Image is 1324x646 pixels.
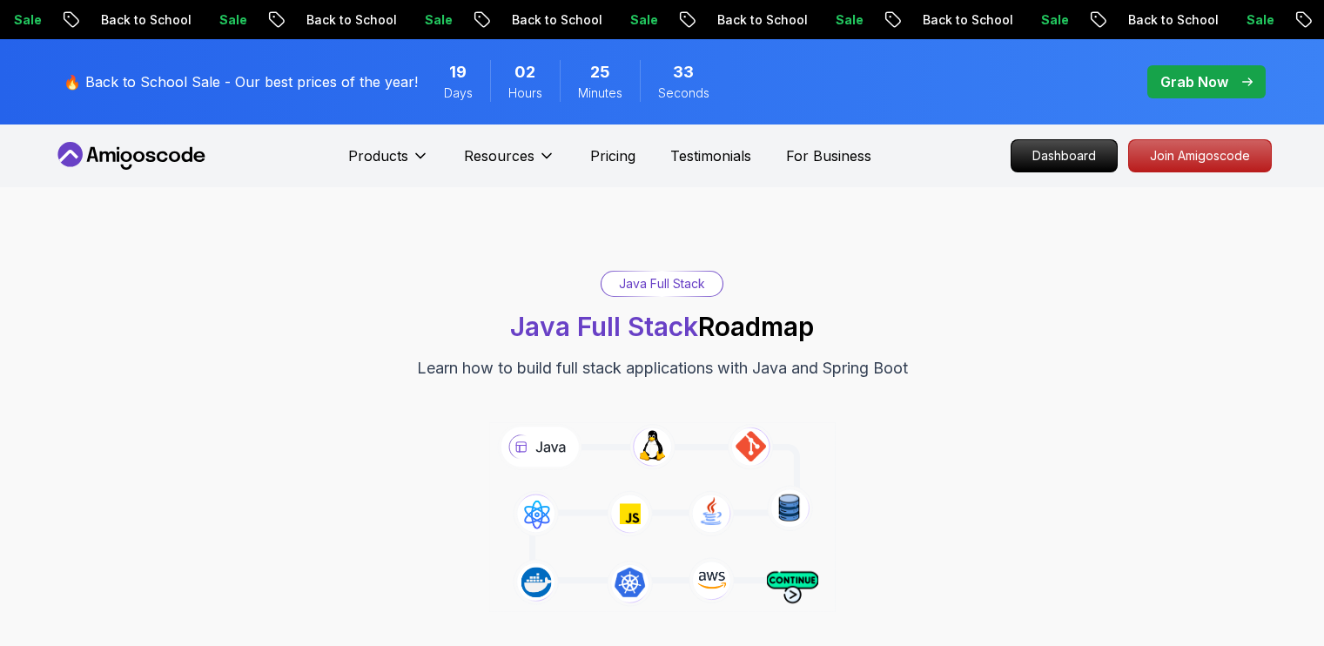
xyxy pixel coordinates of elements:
[702,11,821,29] p: Back to School
[464,145,534,166] p: Resources
[821,11,877,29] p: Sale
[64,71,418,92] p: 🔥 Back to School Sale - Our best prices of the year!
[444,84,473,102] span: Days
[464,145,555,180] button: Resources
[670,145,751,166] a: Testimonials
[590,60,610,84] span: 25 Minutes
[510,311,814,342] h1: Roadmap
[908,11,1026,29] p: Back to School
[292,11,410,29] p: Back to School
[1011,140,1117,172] p: Dashboard
[1128,139,1272,172] a: Join Amigoscode
[1011,139,1118,172] a: Dashboard
[1026,11,1082,29] p: Sale
[602,272,722,296] div: Java Full Stack
[1232,11,1287,29] p: Sale
[786,145,871,166] a: For Business
[497,11,615,29] p: Back to School
[615,11,671,29] p: Sale
[673,60,694,84] span: 33 Seconds
[1160,71,1228,92] p: Grab Now
[1113,11,1232,29] p: Back to School
[417,356,908,380] p: Learn how to build full stack applications with Java and Spring Boot
[658,84,709,102] span: Seconds
[590,145,635,166] a: Pricing
[86,11,205,29] p: Back to School
[514,60,535,84] span: 2 Hours
[449,60,467,84] span: 19 Days
[410,11,466,29] p: Sale
[510,311,698,342] span: Java Full Stack
[578,84,622,102] span: Minutes
[348,145,408,166] p: Products
[205,11,260,29] p: Sale
[508,84,542,102] span: Hours
[1129,140,1271,172] p: Join Amigoscode
[348,145,429,180] button: Products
